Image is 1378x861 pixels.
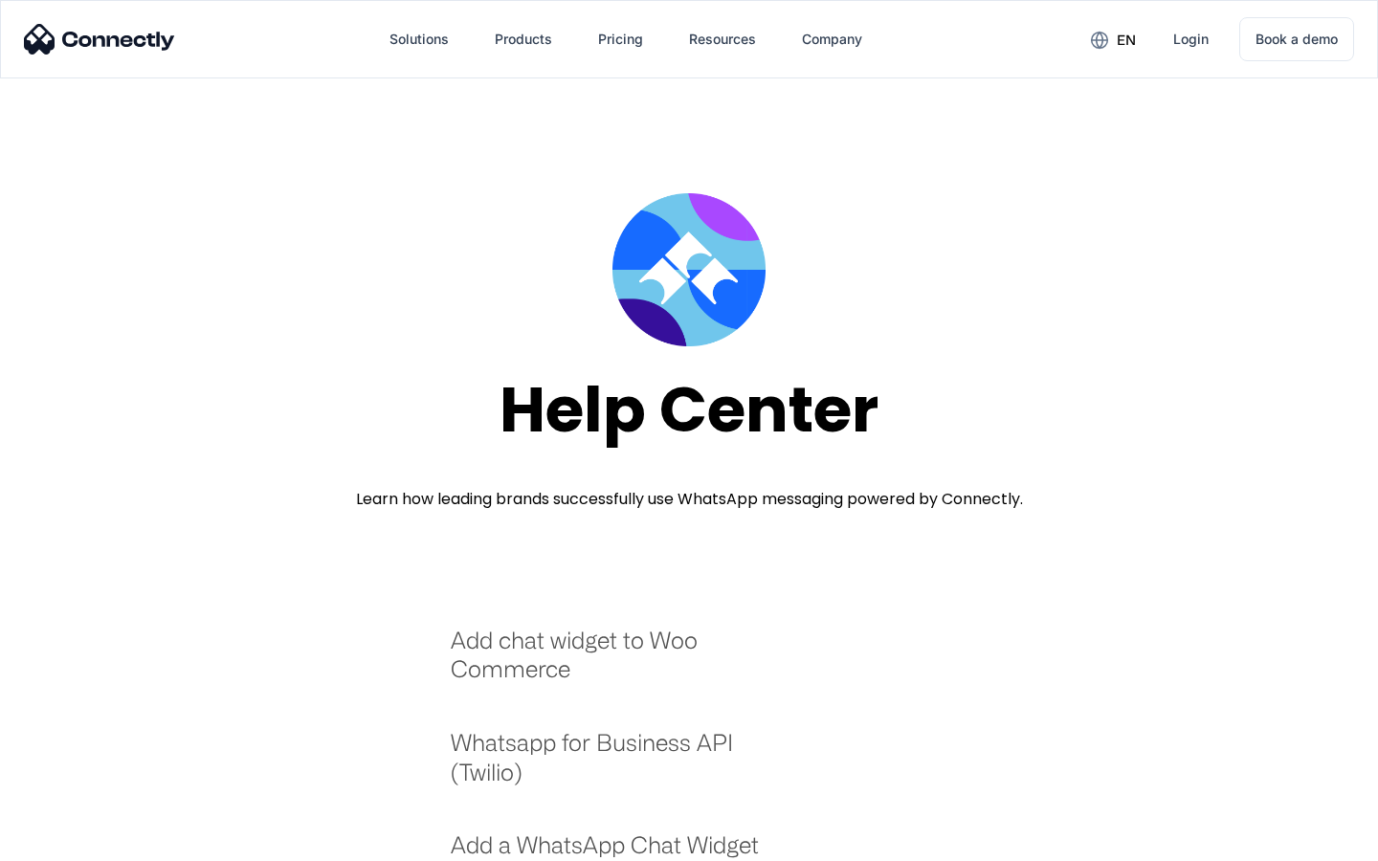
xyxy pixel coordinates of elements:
[1076,25,1150,54] div: en
[787,16,878,62] div: Company
[1117,27,1136,54] div: en
[479,16,567,62] div: Products
[583,16,658,62] a: Pricing
[356,488,1023,511] div: Learn how leading brands successfully use WhatsApp messaging powered by Connectly.
[674,16,771,62] div: Resources
[689,26,756,53] div: Resources
[598,26,643,53] div: Pricing
[374,16,464,62] div: Solutions
[500,375,878,445] div: Help Center
[389,26,449,53] div: Solutions
[38,828,115,854] ul: Language list
[1239,17,1354,61] a: Book a demo
[19,828,115,854] aside: Language selected: English
[24,24,175,55] img: Connectly Logo
[802,26,862,53] div: Company
[451,626,785,703] a: Add chat widget to Woo Commerce
[1173,26,1209,53] div: Login
[1158,16,1224,62] a: Login
[451,728,785,806] a: Whatsapp for Business API (Twilio)
[495,26,552,53] div: Products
